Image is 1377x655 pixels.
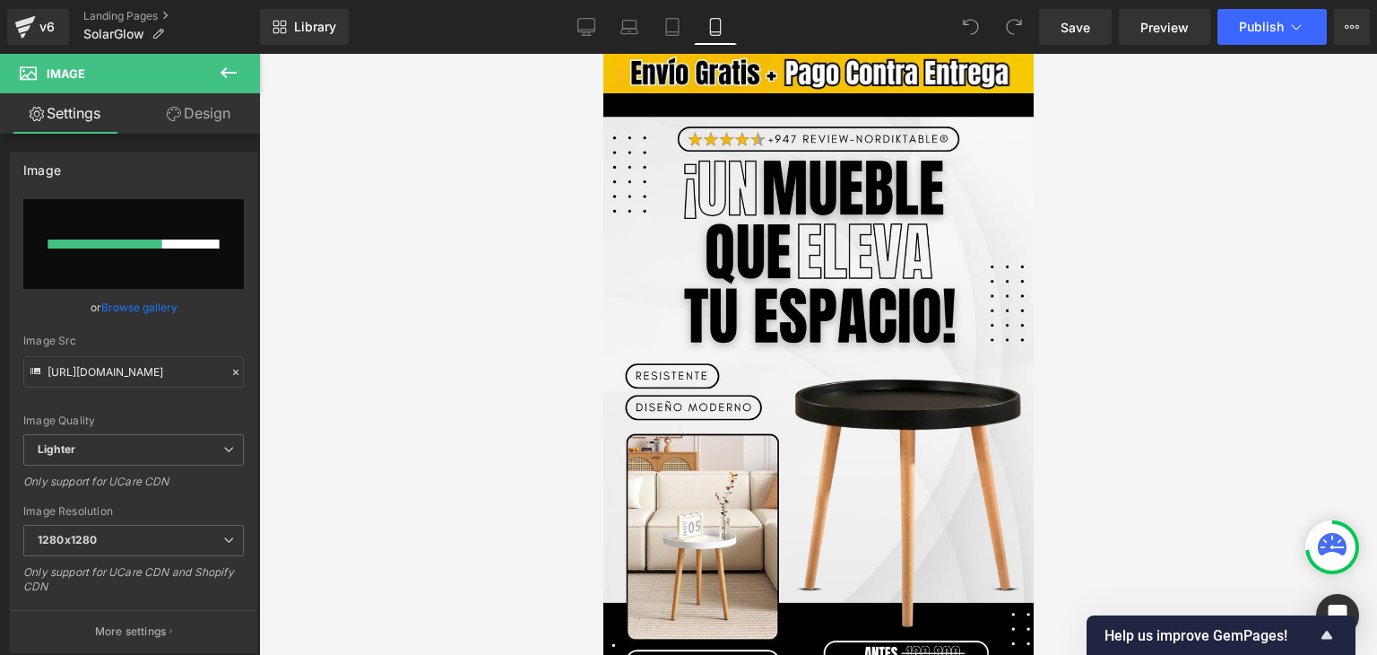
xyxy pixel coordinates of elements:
[23,335,244,347] div: Image Src
[996,9,1032,45] button: Redo
[953,9,989,45] button: Undo
[1140,18,1189,37] span: Preview
[11,610,256,652] button: More settings
[38,533,97,546] b: 1280x1280
[608,9,651,45] a: Laptop
[294,19,336,35] span: Library
[651,9,694,45] a: Tablet
[260,9,349,45] a: New Library
[38,442,75,456] b: Lighter
[23,153,61,178] div: Image
[1061,18,1090,37] span: Save
[1239,20,1284,34] span: Publish
[95,624,167,640] p: More settings
[1104,627,1316,644] span: Help us improve GemPages!
[83,9,260,23] a: Landing Pages
[83,27,144,41] span: SolarGlow
[1316,594,1359,637] div: Open Intercom Messenger
[23,298,244,317] div: or
[134,93,264,134] a: Design
[565,9,608,45] a: Desktop
[1104,624,1338,646] button: Show survey - Help us improve GemPages!
[1217,9,1327,45] button: Publish
[694,9,737,45] a: Mobile
[23,356,244,388] input: Link
[7,9,69,45] a: v6
[47,66,85,81] span: Image
[1334,9,1370,45] button: More
[23,565,244,606] div: Only support for UCare CDN and Shopify CDN
[36,15,58,39] div: v6
[23,475,244,501] div: Only support for UCare CDN
[23,505,244,518] div: Image Resolution
[101,292,178,323] a: Browse gallery
[23,415,244,427] div: Image Quality
[1119,9,1210,45] a: Preview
